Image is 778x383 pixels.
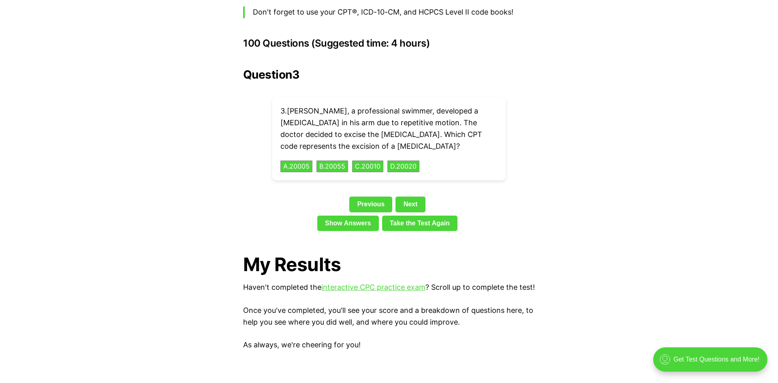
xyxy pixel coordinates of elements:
p: Once you've completed, you'll see your score and a breakdown of questions here, to help you see w... [243,305,535,328]
h1: My Results [243,254,535,275]
button: D.20020 [387,160,419,173]
a: Previous [349,197,392,212]
p: 3 . [PERSON_NAME], a professional swimmer, developed a [MEDICAL_DATA] in his arm due to repetitiv... [280,105,498,152]
a: Show Answers [317,216,379,231]
p: Haven't completed the ? Scroll up to complete the test! [243,282,535,293]
p: As always, we're cheering for you! [243,339,535,351]
h3: 100 Questions (Suggested time: 4 hours) [243,38,535,49]
button: B.20055 [316,160,348,173]
a: Take the Test Again [382,216,458,231]
a: Next [395,197,425,212]
a: interactive CPC practice exam [321,283,425,291]
button: C.20010 [352,160,383,173]
button: A.20005 [280,160,312,173]
iframe: portal-trigger [646,343,778,383]
h2: Question 3 [243,68,535,81]
blockquote: Don't forget to use your CPT®, ICD-10-CM, and HCPCS Level II code books! [243,6,535,18]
